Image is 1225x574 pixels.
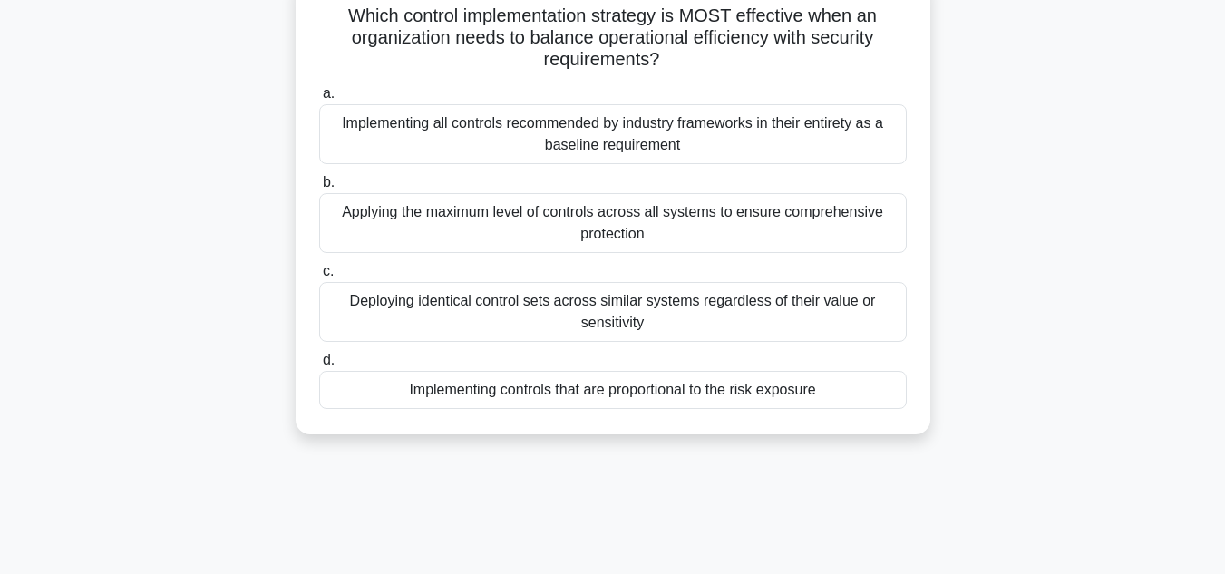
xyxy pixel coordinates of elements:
div: Applying the maximum level of controls across all systems to ensure comprehensive protection [319,193,907,253]
h5: Which control implementation strategy is MOST effective when an organization needs to balance ope... [317,5,909,72]
span: a. [323,85,335,101]
div: Implementing all controls recommended by industry frameworks in their entirety as a baseline requ... [319,104,907,164]
span: b. [323,174,335,190]
div: Deploying identical control sets across similar systems regardless of their value or sensitivity [319,282,907,342]
div: Implementing controls that are proportional to the risk exposure [319,371,907,409]
span: d. [323,352,335,367]
span: c. [323,263,334,278]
